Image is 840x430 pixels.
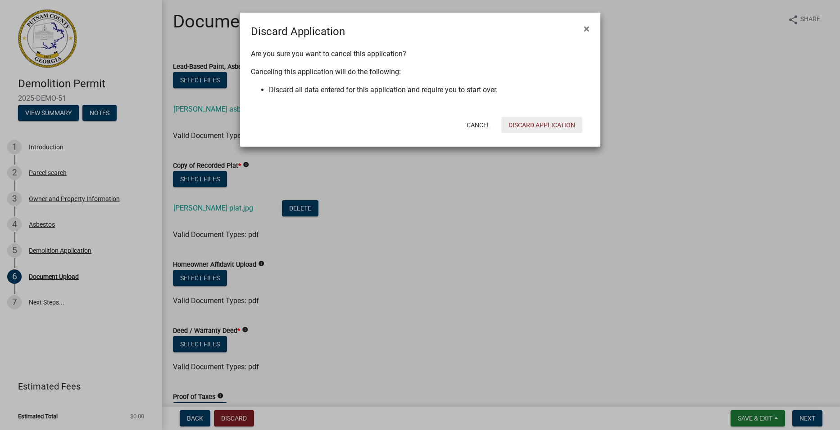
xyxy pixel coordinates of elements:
span: × [584,22,590,35]
h4: Discard Application [251,23,345,40]
button: Close [577,16,597,41]
button: Discard Application [501,117,582,133]
p: Canceling this application will do the following: [251,67,590,77]
p: Are you sure you want to cancel this application? [251,49,590,59]
li: Discard all data entered for this application and require you to start over. [269,85,590,95]
button: Cancel [459,117,498,133]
